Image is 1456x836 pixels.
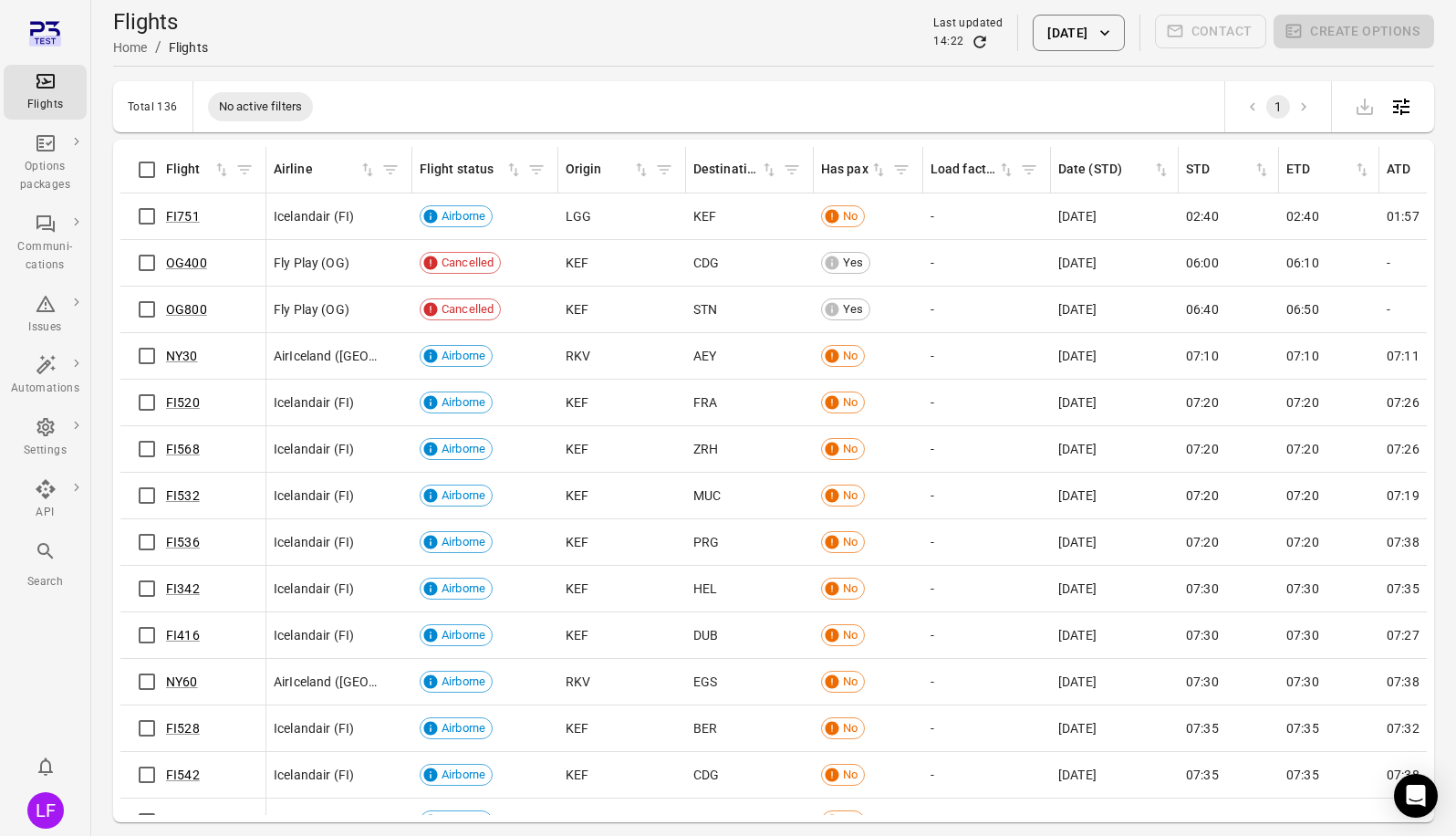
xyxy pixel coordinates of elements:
span: Icelandair (FI) [274,533,354,551]
span: 07:27 [1387,626,1420,644]
div: - [931,300,1044,319]
span: Date (STD) [1058,160,1170,180]
span: 07:20 [1186,440,1219,458]
span: Yes [837,300,869,319]
span: Yes [837,254,869,272]
a: OG400 [166,256,207,270]
span: MUC [693,486,721,505]
span: [DATE] [1058,580,1097,598]
a: NY60 [166,674,198,689]
span: 07:38 [1387,533,1420,551]
div: Options packages [11,158,79,194]
span: 06:40 [1186,300,1219,319]
div: - [931,533,1044,551]
span: Icelandair (FI) [274,486,354,505]
span: Fly Play (OG) [274,300,349,319]
button: Notifications [27,748,64,785]
span: Airborne [435,486,492,505]
span: Please make a selection to create communications [1155,15,1267,51]
a: FI554 [166,814,200,829]
div: Search [11,573,79,591]
span: Icelandair (FI) [274,207,354,225]
span: 07:35 [1387,580,1420,598]
span: 02:40 [1186,207,1219,225]
span: [DATE] [1058,347,1097,365]
div: - [931,393,1044,412]
span: Flight [166,160,231,180]
span: 07:26 [1387,393,1420,412]
span: Airborne [435,347,492,365]
span: FRA [693,393,717,412]
span: Filter by flight status [523,156,550,183]
span: No [837,766,864,784]
nav: pagination navigation [1240,95,1316,119]
h1: Flights [113,7,208,37]
span: Please make a selection to create an option package [1274,15,1434,51]
button: Search [4,535,87,596]
span: 07:20 [1286,393,1319,412]
span: Airborne [435,440,492,458]
span: Load factor [931,160,1015,180]
div: - [931,486,1044,505]
a: OG800 [166,302,207,317]
a: Options packages [4,127,87,200]
button: Luis Figueirido [20,785,71,836]
span: 07:19 [1387,486,1420,505]
span: 07:35 [1286,719,1319,737]
div: Load factor [931,160,997,180]
span: Airborne [435,719,492,737]
span: 07:32 [1387,719,1420,737]
a: FI536 [166,535,200,549]
button: Filter by airline [377,156,404,183]
span: AirIceland ([GEOGRAPHIC_DATA]) [274,673,380,691]
button: Filter by destination [778,156,806,183]
span: 07:38 [1387,766,1420,784]
span: ETD [1286,160,1371,180]
span: Airline [274,160,377,180]
span: AEY [693,347,716,365]
span: KEF [566,440,588,458]
a: FI528 [166,721,200,736]
span: Icelandair (FI) [274,440,354,458]
span: [DATE] [1058,393,1097,412]
div: Settings [11,442,79,460]
div: Sort by flight in ascending order [166,160,231,180]
span: [DATE] [1058,766,1097,784]
div: Date (STD) [1058,160,1152,180]
span: [DATE] [1058,719,1097,737]
div: - [931,719,1044,737]
div: - [931,580,1044,598]
span: 07:26 [1387,440,1420,458]
span: RKV [566,347,590,365]
span: No [837,207,864,225]
span: Icelandair (FI) [274,719,354,737]
span: 07:27 [1387,812,1420,831]
span: 07:20 [1286,440,1319,458]
span: [DATE] [1058,254,1097,272]
div: Sort by ETD in ascending order [1286,160,1371,180]
div: ETD [1286,160,1353,180]
div: Sort by date (STD) in ascending order [1058,160,1170,180]
span: KEF [566,393,588,412]
span: 07:30 [1186,626,1219,644]
span: KEF [566,626,588,644]
span: [DATE] [1058,812,1097,831]
div: - [931,207,1044,225]
span: 07:20 [1186,393,1219,412]
span: 07:30 [1186,580,1219,598]
div: Last updated [933,15,1003,33]
span: [DATE] [1058,300,1097,319]
span: Airborne [435,533,492,551]
span: Destination [693,160,778,180]
div: Open Intercom Messenger [1394,774,1438,818]
span: STN [693,300,717,319]
div: Issues [11,319,79,337]
span: No [837,719,864,737]
span: Icelandair (FI) [274,812,354,831]
span: No [837,347,864,365]
span: Icelandair (FI) [274,393,354,412]
span: No [837,440,864,458]
span: No [837,393,864,412]
span: RKV [566,673,590,691]
span: Icelandair (FI) [274,626,354,644]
